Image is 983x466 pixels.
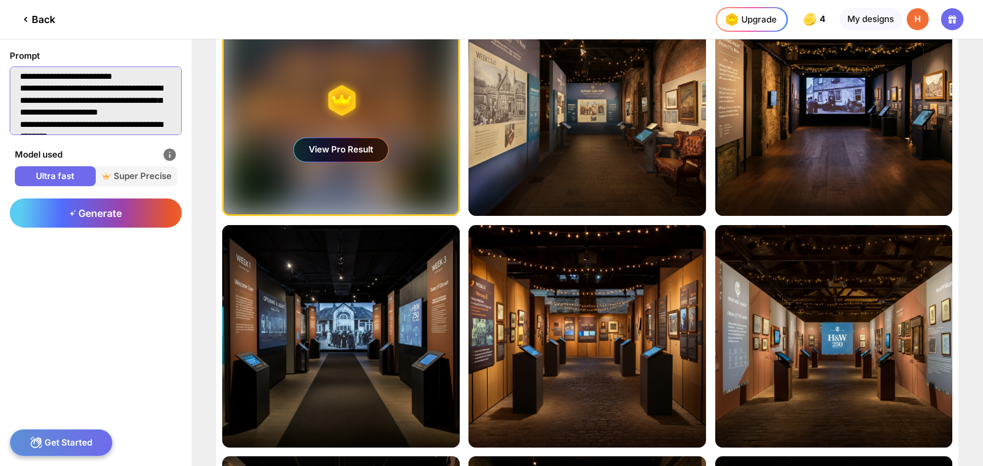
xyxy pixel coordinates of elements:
img: upgrade-nav-btn-icon.gif [722,10,741,29]
div: H [907,8,929,30]
div: View Pro Result [294,138,388,162]
span: Ultra fast [15,170,96,182]
div: Upgrade [722,10,777,29]
span: Generate [70,207,122,219]
span: 4 [820,14,827,24]
div: Get Started [10,429,113,456]
div: Back [19,13,55,26]
div: My designs [840,8,902,30]
span: Super Precise [96,170,177,182]
div: Model used [15,147,177,162]
div: Prompt [10,49,182,62]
